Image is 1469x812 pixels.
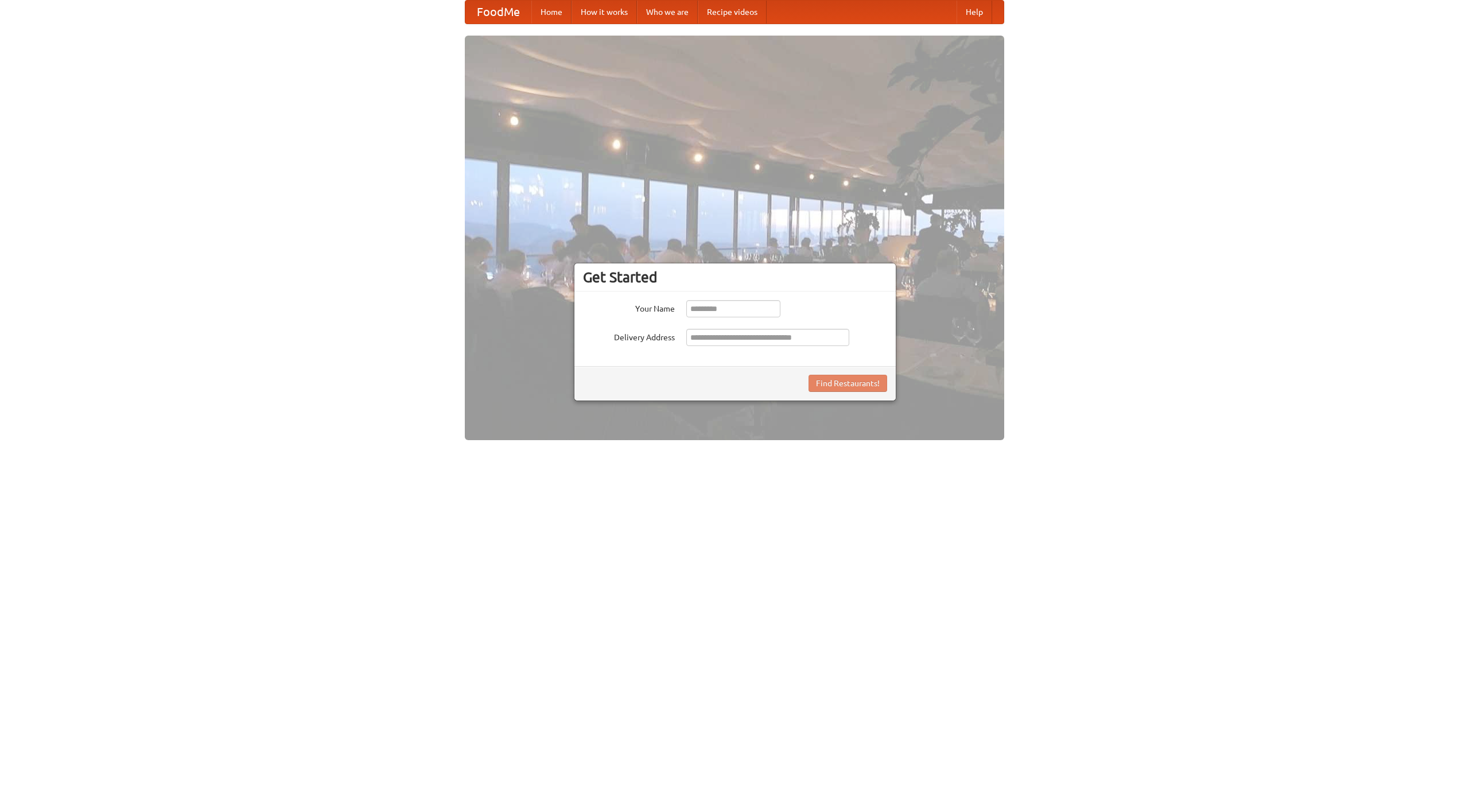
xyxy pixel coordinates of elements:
a: FoodMe [465,1,531,24]
a: Help [957,1,992,24]
a: Recipe videos [698,1,767,24]
a: Who we are [637,1,698,24]
label: Your Name [583,300,675,314]
h3: Get Started [583,269,887,286]
a: How it works [572,1,637,24]
button: Find Restaurants! [809,375,887,392]
a: Home [531,1,572,24]
label: Delivery Address [583,329,675,343]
